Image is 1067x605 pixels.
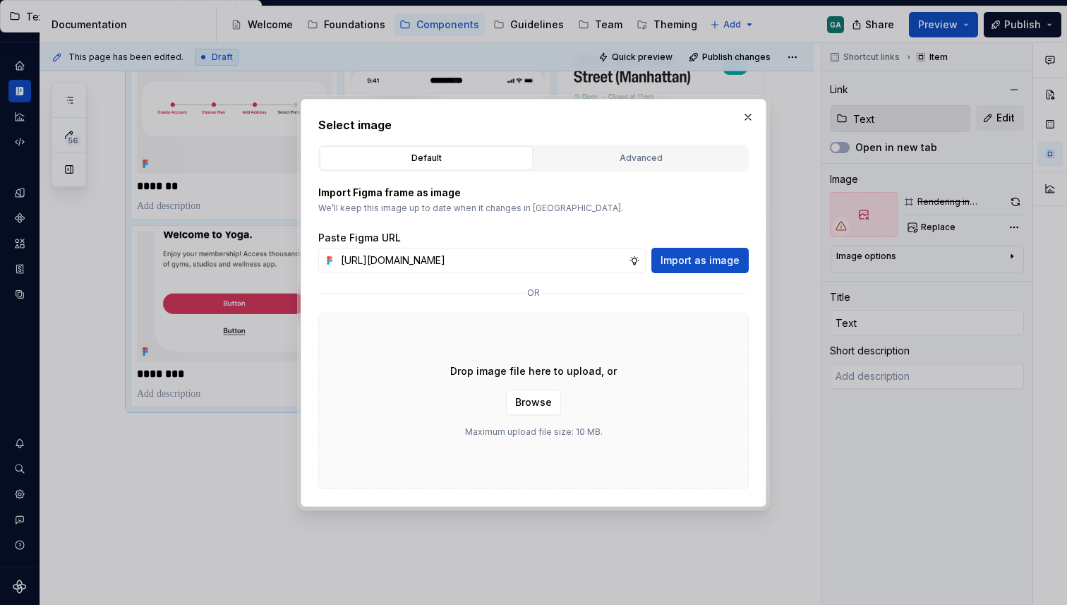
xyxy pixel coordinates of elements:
input: https://figma.com/file... [335,248,629,273]
label: Paste Figma URL [318,231,401,245]
button: Import as image [651,248,749,273]
p: Import Figma frame as image [318,186,749,200]
div: Advanced [539,151,742,165]
p: We’ll keep this image up to date when it changes in [GEOGRAPHIC_DATA]. [318,203,749,214]
p: or [527,287,540,299]
span: Browse [515,395,552,409]
button: Browse [506,390,561,415]
p: Drop image file here to upload, or [450,364,617,378]
h2: Select image [318,116,749,133]
div: Default [325,151,528,165]
p: Maximum upload file size: 10 MB. [465,426,603,438]
span: Import as image [661,253,740,268]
